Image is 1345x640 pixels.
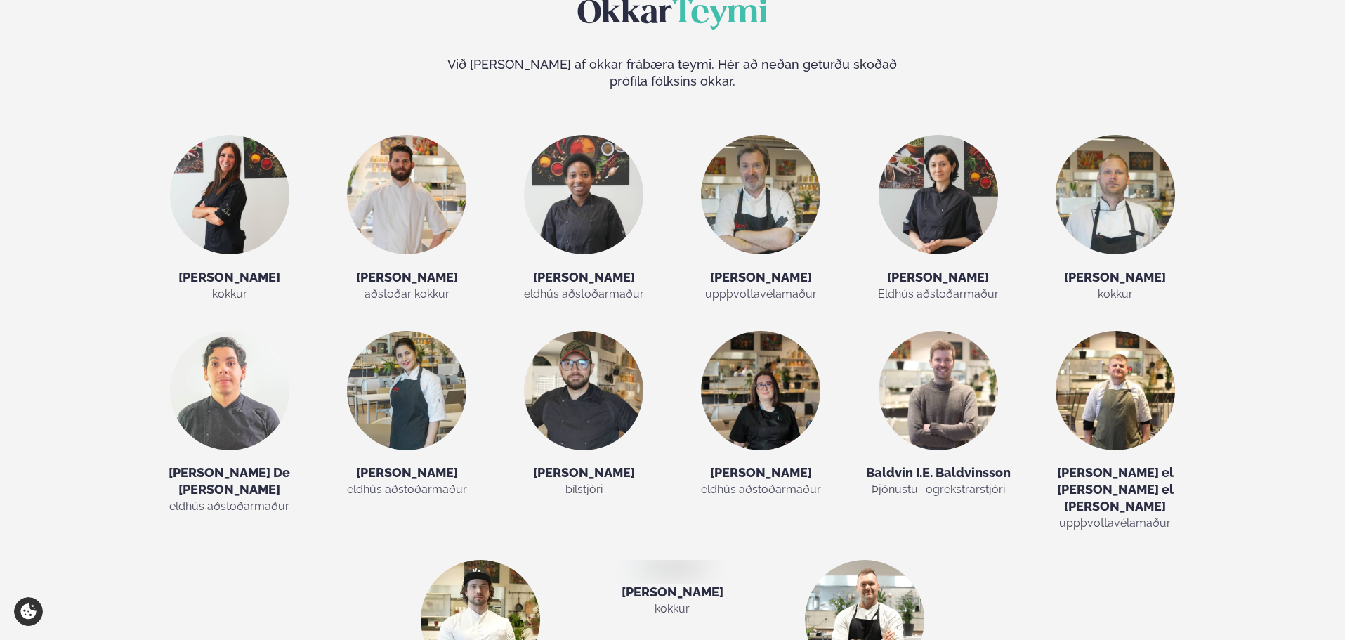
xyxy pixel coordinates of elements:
[154,498,305,515] p: eldhús aðstoðarmaður
[332,269,483,286] h5: [PERSON_NAME]
[862,286,1013,303] p: Eldhús aðstoðarmaður
[509,481,660,498] p: bílstjóri
[1059,516,1171,530] span: uppþvottavélamaður
[705,287,817,301] span: uppþvottavélamaður
[862,269,1013,286] h5: [PERSON_NAME]
[14,597,43,626] a: Cookie settings
[685,481,836,498] p: eldhús aðstoðarmaður
[347,135,466,254] img: image alt
[154,464,305,498] h5: [PERSON_NAME] De [PERSON_NAME]
[347,331,466,450] img: image alt
[1056,331,1175,450] img: image alt
[170,331,289,450] img: image alt
[447,56,897,90] p: Við [PERSON_NAME] af okkar frábæra teymi. Hér að neðan geturðu skoðað prófíla fólksins okkar.
[589,584,756,601] h5: [PERSON_NAME]
[332,464,483,481] h5: [PERSON_NAME]
[589,601,756,618] p: kokkur
[332,286,483,303] p: aðstoðar kokkur
[509,464,660,481] h5: [PERSON_NAME]
[524,331,643,450] img: image alt
[1039,269,1190,286] h5: [PERSON_NAME]
[1039,464,1190,515] h5: [PERSON_NAME] el [PERSON_NAME] el [PERSON_NAME]
[1039,286,1190,303] p: kokkur
[701,135,820,254] img: image alt
[701,331,820,450] img: image alt
[862,481,1013,498] p: Þjónustu- og
[154,286,305,303] p: kokkur
[685,464,836,481] h5: [PERSON_NAME]
[637,559,708,574] img: image alt
[940,483,1005,496] span: rekstrarstjóri
[509,286,660,303] p: eldhús aðstoðarmaður
[170,135,289,254] img: image alt
[685,269,836,286] h5: [PERSON_NAME]
[509,269,660,286] h5: [PERSON_NAME]
[524,135,643,254] img: image alt
[862,464,1013,481] h5: Baldvin I.E. Baldvinsson
[154,269,305,286] h5: [PERSON_NAME]
[332,481,483,498] p: eldhús aðstoðarmaður
[1056,135,1175,254] img: image alt
[879,331,998,450] img: image alt
[879,135,998,254] img: image alt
